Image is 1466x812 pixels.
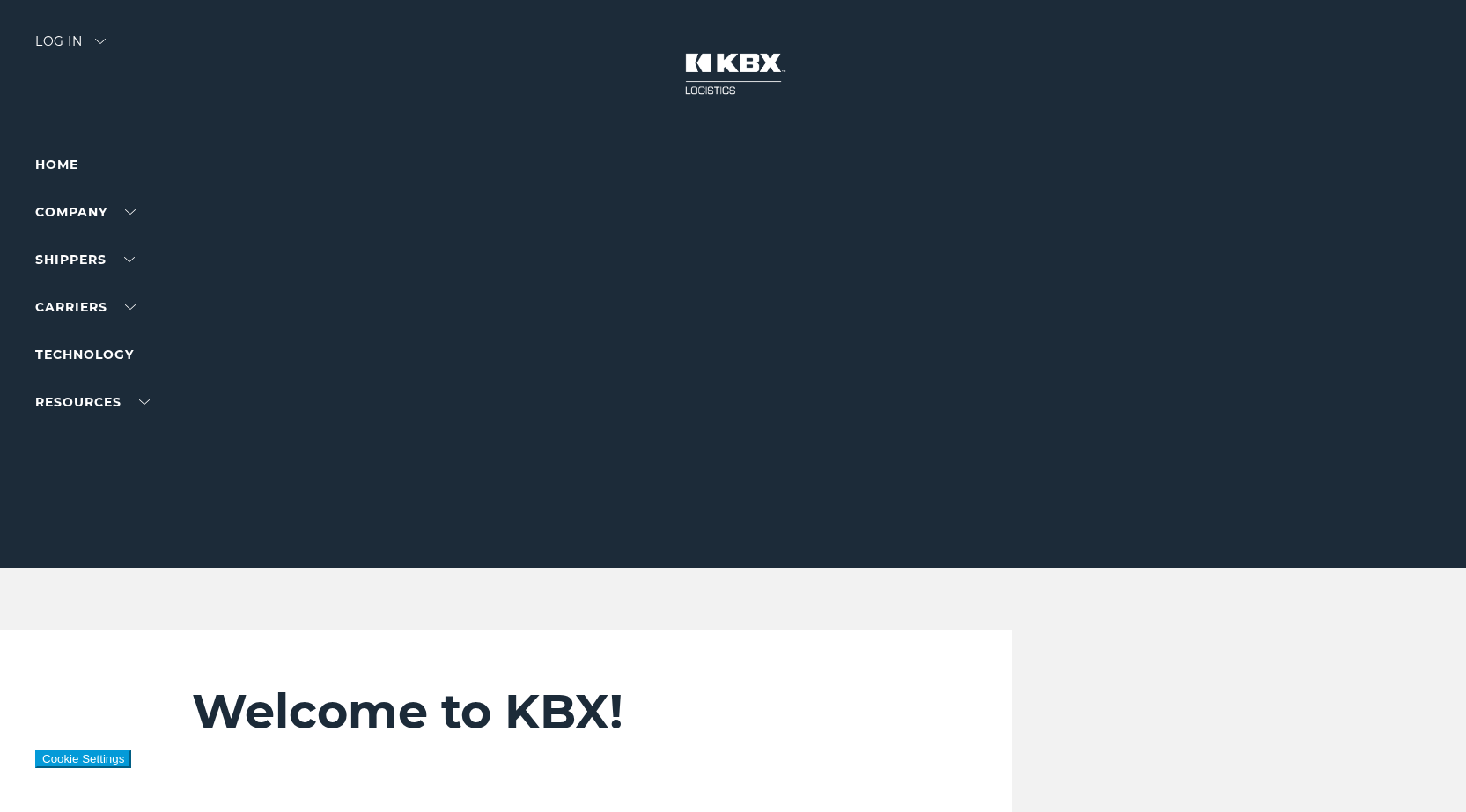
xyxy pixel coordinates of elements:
a: Company [35,204,136,220]
a: Carriers [35,299,136,315]
a: RESOURCES [35,394,150,410]
a: Technology [35,347,134,362]
img: arrow [95,39,106,44]
a: Home [35,157,78,172]
button: Cookie Settings [35,750,131,768]
h2: Welcome to KBX! [192,683,851,741]
div: Log in [35,35,106,61]
img: kbx logo [667,35,799,113]
a: SHIPPERS [35,252,135,267]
